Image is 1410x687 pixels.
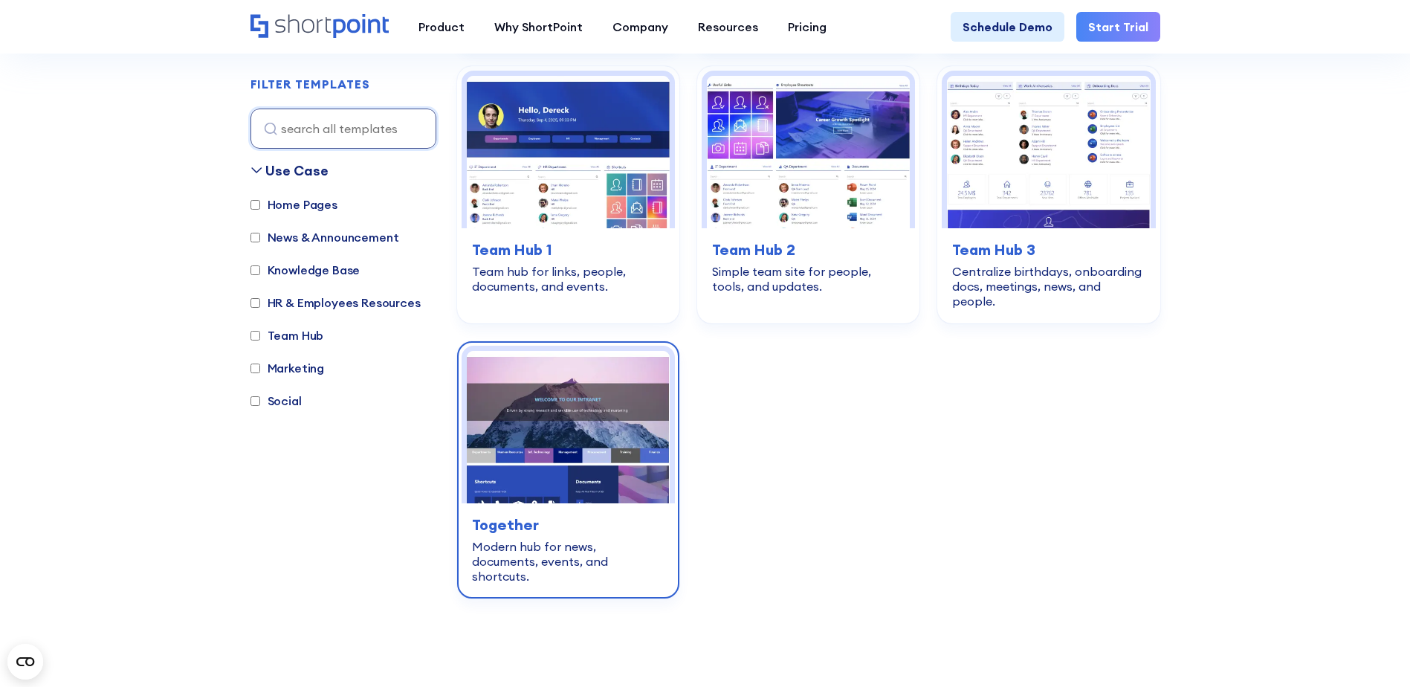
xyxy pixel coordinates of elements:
a: Product [404,12,479,42]
button: Open CMP widget [7,644,43,680]
h3: Team Hub 3 [952,239,1145,261]
label: HR & Employees Resources [250,294,421,312]
div: Simple team site for people, tools, and updates. [712,264,905,294]
a: Schedule Demo [951,12,1064,42]
div: Team hub for links, people, documents, and events. [472,264,664,294]
div: Pricing [788,18,827,36]
label: Home Pages [250,196,337,213]
div: Why ShortPoint [494,18,583,36]
input: Home Pages [250,200,260,210]
a: Start Trial [1076,12,1160,42]
label: Team Hub [250,326,324,344]
div: Use Case [265,161,329,181]
img: Team Hub 1 – SharePoint Online Modern Team Site Template: Team hub for links, people, documents, ... [467,76,670,228]
a: Team Hub 3 – SharePoint Team Site Template: Centralize birthdays, onboarding docs, meetings, news... [937,66,1160,323]
img: Team Hub 3 – SharePoint Team Site Template: Centralize birthdays, onboarding docs, meetings, news... [947,76,1150,228]
div: Modern hub for news, documents, events, and shortcuts. [472,539,664,584]
input: HR & Employees Resources [250,298,260,308]
input: Marketing [250,364,260,373]
a: Company [598,12,683,42]
div: Resources [698,18,758,36]
h3: Team Hub 1 [472,239,664,261]
div: Centralize birthdays, onboarding docs, meetings, news, and people. [952,264,1145,309]
input: Knowledge Base [250,265,260,275]
input: search all templates [250,109,436,149]
div: Company [612,18,668,36]
h2: FILTER TEMPLATES [250,78,370,91]
h3: Team Hub 2 [712,239,905,261]
div: Product [418,18,465,36]
label: Social [250,392,302,410]
a: Team Hub 2 – SharePoint Template Team Site: Simple team site for people, tools, and updates.Team ... [697,66,919,323]
a: Team Hub 1 – SharePoint Online Modern Team Site Template: Team hub for links, people, documents, ... [457,66,679,323]
img: Team Hub 2 – SharePoint Template Team Site: Simple team site for people, tools, and updates. [707,76,910,228]
a: Resources [683,12,773,42]
h3: Together [472,514,664,536]
label: News & Announcement [250,228,399,246]
a: Pricing [773,12,841,42]
iframe: Chat Widget [1142,515,1410,687]
input: Team Hub [250,331,260,341]
a: Together – Intranet Homepage Template: Modern hub for news, documents, events, and shortcuts.Toge... [457,341,679,599]
input: Social [250,396,260,406]
a: Why ShortPoint [479,12,598,42]
a: Home [250,14,389,39]
input: News & Announcement [250,233,260,242]
label: Marketing [250,359,325,377]
img: Together – Intranet Homepage Template: Modern hub for news, documents, events, and shortcuts. [467,351,670,503]
label: Knowledge Base [250,261,360,279]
